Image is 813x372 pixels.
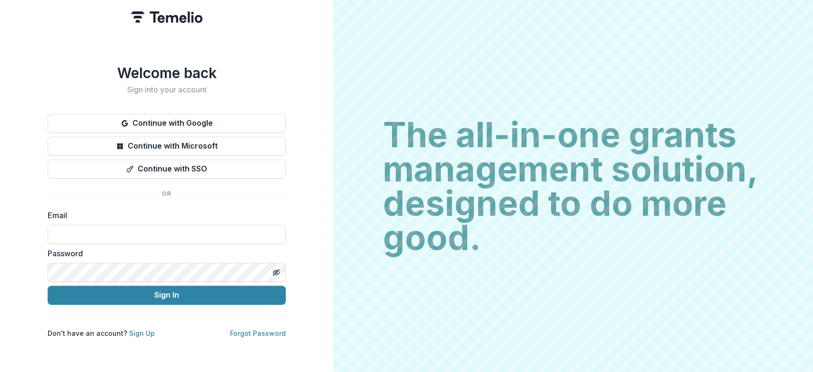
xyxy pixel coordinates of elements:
button: Sign In [48,286,286,305]
button: Continue with SSO [48,160,286,179]
h1: Welcome back [48,64,286,81]
button: Continue with Google [48,114,286,133]
a: Forgot Password [230,329,286,337]
p: Don't have an account? [48,328,155,338]
label: Email [48,210,280,221]
button: Toggle password visibility [269,265,284,280]
h2: Sign into your account [48,85,286,94]
label: Password [48,248,280,259]
img: Temelio [131,11,202,23]
a: Sign Up [129,329,155,337]
button: Continue with Microsoft [48,137,286,156]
